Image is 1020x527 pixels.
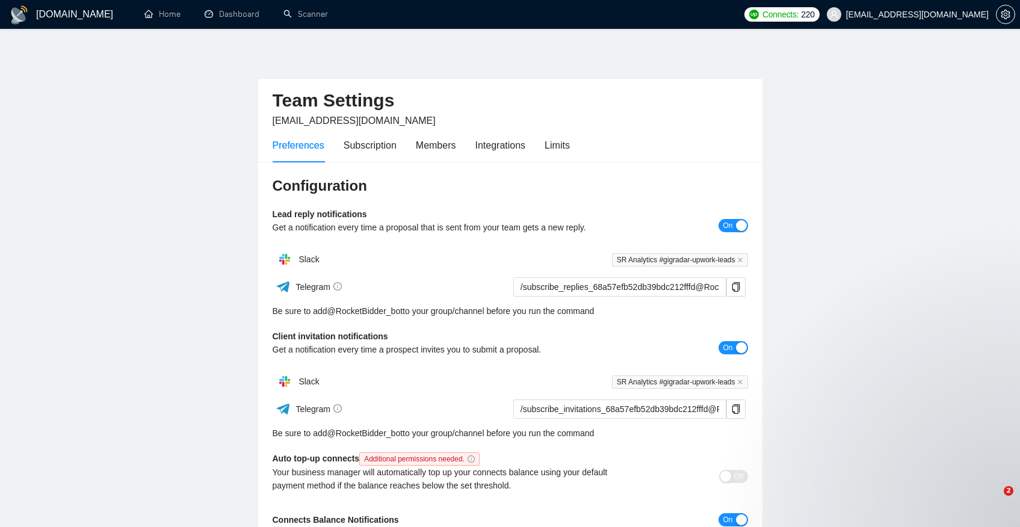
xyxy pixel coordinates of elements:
[801,8,814,21] span: 220
[273,331,388,341] b: Client invitation notifications
[327,304,403,318] a: @RocketBidder_bot
[830,10,838,19] span: user
[727,404,745,414] span: copy
[298,377,319,386] span: Slack
[762,8,799,21] span: Connects:
[273,116,436,126] span: [EMAIL_ADDRESS][DOMAIN_NAME]
[468,455,475,463] span: info-circle
[273,138,324,153] div: Preferences
[205,9,259,19] a: dashboardDashboard
[723,513,732,526] span: On
[276,401,291,416] img: ww3wtPAAAAAElFTkSuQmCC
[416,138,456,153] div: Members
[273,343,629,356] div: Get a notification every time a prospect invites you to submit a proposal.
[344,138,397,153] div: Subscription
[273,176,748,196] h3: Configuration
[333,404,342,413] span: info-circle
[737,379,743,385] span: close
[997,10,1015,19] span: setting
[726,399,746,419] button: copy
[359,452,480,466] span: Additional permissions needed.
[273,454,484,463] b: Auto top-up connects
[612,253,748,267] span: SR Analytics #gigradar-upwork-leads
[295,404,342,414] span: Telegram
[276,279,291,294] img: ww3wtPAAAAAElFTkSuQmCC
[996,10,1015,19] a: setting
[749,10,759,19] img: upwork-logo.png
[1004,486,1013,496] span: 2
[273,304,748,318] div: Be sure to add to your group/channel before you run the command
[475,138,526,153] div: Integrations
[737,257,743,263] span: close
[545,138,570,153] div: Limits
[295,282,342,292] span: Telegram
[333,282,342,291] span: info-circle
[726,277,746,297] button: copy
[273,515,399,525] b: Connects Balance Notifications
[734,470,744,483] span: Off
[612,375,748,389] span: SR Analytics #gigradar-upwork-leads
[144,9,181,19] a: homeHome
[273,209,367,219] b: Lead reply notifications
[979,486,1008,515] iframe: Intercom live chat
[10,5,29,25] img: logo
[273,221,629,234] div: Get a notification every time a proposal that is sent from your team gets a new reply.
[996,5,1015,24] button: setting
[273,247,297,271] img: hpQkSZIkSZIkSZIkSZIkSZIkSZIkSZIkSZIkSZIkSZIkSZIkSZIkSZIkSZIkSZIkSZIkSZIkSZIkSZIkSZIkSZIkSZIkSZIkS...
[727,282,745,292] span: copy
[283,9,328,19] a: searchScanner
[273,427,748,440] div: Be sure to add to your group/channel before you run the command
[273,88,748,113] h2: Team Settings
[273,369,297,393] img: hpQkSZIkSZIkSZIkSZIkSZIkSZIkSZIkSZIkSZIkSZIkSZIkSZIkSZIkSZIkSZIkSZIkSZIkSZIkSZIkSZIkSZIkSZIkSZIkS...
[723,219,732,232] span: On
[723,341,732,354] span: On
[327,427,403,440] a: @RocketBidder_bot
[273,466,629,492] div: Your business manager will automatically top up your connects balance using your default payment ...
[298,254,319,264] span: Slack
